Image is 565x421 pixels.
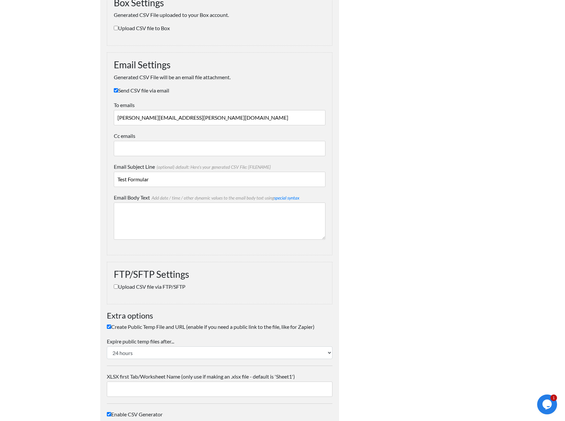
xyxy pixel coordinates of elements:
[155,164,271,170] span: (optional) default: Here's your generated CSV File: {FILENAME}
[114,269,325,280] h3: FTP/SFTP Settings
[274,195,299,201] a: special syntax
[150,195,299,201] span: Add date / time / other dynamic values to the email body text using
[114,24,325,32] label: Upload CSV file to Box
[114,11,325,19] p: Generated CSV File uploaded to your Box account.
[107,311,332,321] h4: Extra options
[107,337,332,345] label: Expire public temp files after...
[114,59,325,71] h3: Email Settings
[107,323,332,331] label: Create Public Temp File and URL (enable if you need a public link to the file, like for Zapier)
[114,132,325,140] label: Cc emails
[537,394,558,414] iframe: chat widget
[114,87,325,94] label: Send CSV file via email
[107,410,332,418] label: Enable CSV Generator
[114,163,325,171] label: Email Subject Line
[114,26,118,30] input: Upload CSV file to Box
[107,412,111,416] input: Enable CSV Generator
[114,284,118,289] input: Upload CSV file via FTP/SFTP
[107,325,111,329] input: Create Public Temp File and URL (enable if you need a public link to the file, like for Zapier)
[114,194,325,202] label: Email Body Text
[107,373,332,381] label: XLSX first Tab/Worksheet Name (only use if making an .xlsx file - default is 'Sheet1')
[114,73,325,81] p: Generated CSV File will be an email file attachment.
[114,88,118,92] input: Send CSV file via email
[114,101,325,109] label: To emails
[114,283,325,291] label: Upload CSV file via FTP/SFTP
